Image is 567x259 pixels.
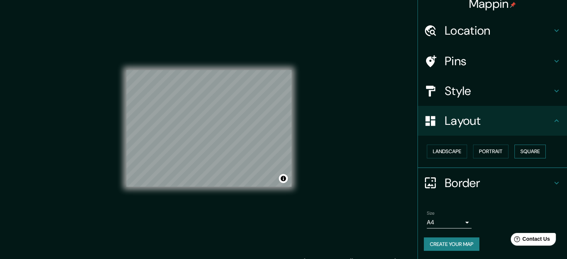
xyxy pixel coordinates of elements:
button: Landscape [427,145,467,158]
div: Location [418,16,567,45]
label: Size [427,210,435,216]
div: Border [418,168,567,198]
img: pin-icon.png [510,2,516,8]
div: Style [418,76,567,106]
h4: Border [445,176,552,190]
div: Layout [418,106,567,136]
iframe: Help widget launcher [501,230,559,251]
h4: Layout [445,113,552,128]
canvas: Map [126,70,292,187]
div: A4 [427,217,472,228]
div: Pins [418,46,567,76]
button: Portrait [473,145,508,158]
button: Toggle attribution [279,174,288,183]
h4: Style [445,83,552,98]
button: Create your map [424,237,479,251]
h4: Pins [445,54,552,69]
button: Square [514,145,546,158]
h4: Location [445,23,552,38]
